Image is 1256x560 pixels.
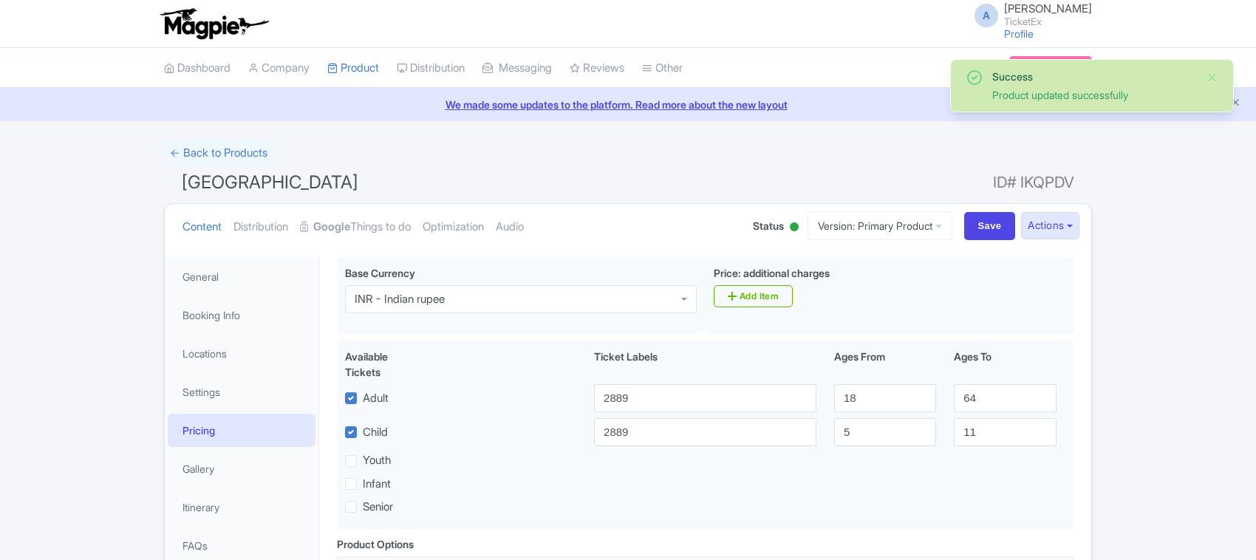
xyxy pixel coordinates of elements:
[168,260,315,293] a: General
[496,204,524,250] a: Audio
[168,337,315,370] a: Locations
[753,218,784,233] span: Status
[397,48,465,89] a: Distribution
[787,216,802,239] div: Active
[168,298,315,332] a: Booking Info
[9,97,1247,112] a: We made some updates to the platform. Read more about the new layout
[164,139,273,168] a: ← Back to Products
[642,48,683,89] a: Other
[975,4,998,27] span: A
[345,267,415,279] span: Base Currency
[168,491,315,524] a: Itinerary
[993,168,1074,197] span: ID# IKQPDV
[966,3,1092,27] a: A [PERSON_NAME] TicketEx
[363,424,388,441] label: Child
[570,48,624,89] a: Reviews
[164,48,231,89] a: Dashboard
[825,349,945,380] div: Ages From
[327,48,379,89] a: Product
[585,349,825,380] div: Ticket Labels
[1009,56,1092,78] a: Subscription
[992,87,1195,103] div: Product updated successfully
[594,418,816,446] input: Child
[423,204,484,250] a: Optimization
[248,48,310,89] a: Company
[482,48,552,89] a: Messaging
[363,499,393,516] label: Senior
[964,212,1016,240] input: Save
[182,171,358,193] span: [GEOGRAPHIC_DATA]
[168,375,315,409] a: Settings
[808,211,952,240] a: Version: Primary Product
[233,204,288,250] a: Distribution
[1021,212,1079,239] button: Actions
[363,452,391,469] label: Youth
[168,452,315,485] a: Gallery
[157,7,271,40] img: logo-ab69f6fb50320c5b225c76a69d11143b.png
[945,349,1065,380] div: Ages To
[363,390,389,407] label: Adult
[355,293,445,306] div: INR - Indian rupee
[992,69,1195,84] div: Success
[300,204,411,250] a: GoogleThings to do
[714,285,793,307] a: Add Item
[714,265,830,281] label: Price: additional charges
[345,349,425,380] div: Available Tickets
[363,476,391,493] label: Infant
[313,219,350,236] strong: Google
[182,204,222,250] a: Content
[1004,17,1092,27] small: TicketEx
[168,414,315,447] a: Pricing
[1004,27,1034,40] a: Profile
[337,536,414,552] div: Product Options
[1206,69,1218,86] button: Close
[1004,1,1092,16] span: [PERSON_NAME]
[594,384,816,412] input: Adult
[1230,95,1241,112] button: Close announcement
